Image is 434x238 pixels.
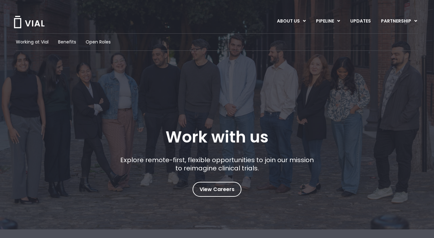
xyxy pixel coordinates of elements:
[118,156,316,172] p: Explore remote-first, flexible opportunities to join our mission to reimagine clinical trials.
[166,128,268,146] h1: Work with us
[272,16,311,27] a: ABOUT USMenu Toggle
[58,39,76,45] a: Benefits
[345,16,376,27] a: UPDATES
[200,185,234,194] span: View Careers
[311,16,345,27] a: PIPELINEMenu Toggle
[13,16,45,28] img: Vial Logo
[16,39,49,45] a: Working at Vial
[193,182,241,197] a: View Careers
[86,39,111,45] a: Open Roles
[376,16,422,27] a: PARTNERSHIPMenu Toggle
